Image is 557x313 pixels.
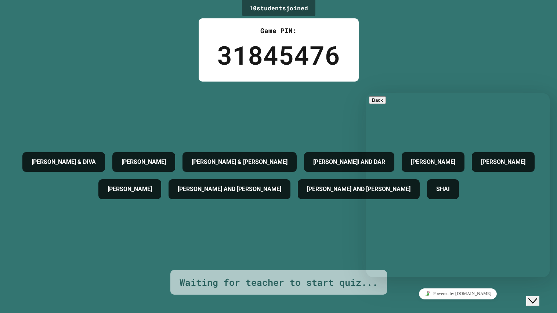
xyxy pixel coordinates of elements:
iframe: chat widget [366,285,550,302]
h4: [PERSON_NAME] [108,185,152,194]
h4: [PERSON_NAME] AND [PERSON_NAME] [178,185,281,194]
div: 31845476 [217,36,340,74]
h4: [PERSON_NAME]! AND DAR [313,158,385,166]
div: Game PIN: [217,26,340,36]
h4: [PERSON_NAME] & DIVA [32,158,96,166]
h4: [PERSON_NAME] [122,158,166,166]
iframe: chat widget [366,93,550,277]
iframe: chat widget [526,284,550,306]
h4: [PERSON_NAME] AND [PERSON_NAME] [307,185,410,194]
h4: [PERSON_NAME] & [PERSON_NAME] [192,158,287,166]
div: Waiting for teacher to start quiz... [180,276,378,289]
